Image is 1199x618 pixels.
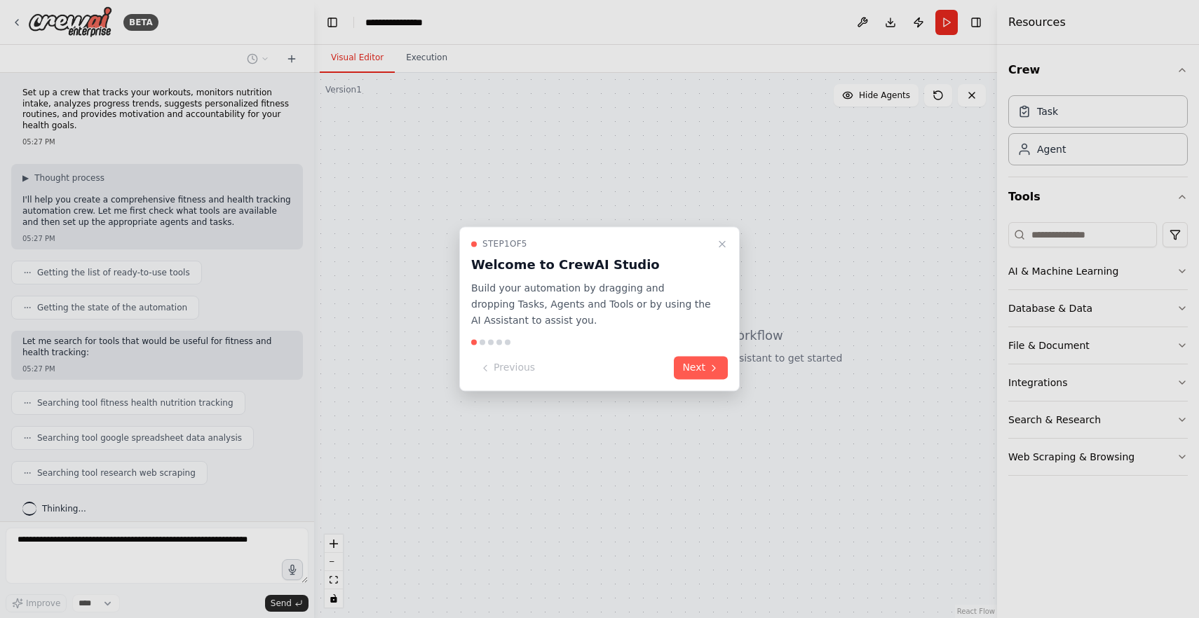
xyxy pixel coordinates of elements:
[471,255,711,275] h3: Welcome to CrewAI Studio
[471,357,543,380] button: Previous
[471,280,711,328] p: Build your automation by dragging and dropping Tasks, Agents and Tools or by using the AI Assista...
[714,235,731,252] button: Close walkthrough
[674,357,728,380] button: Next
[482,238,527,249] span: Step 1 of 5
[323,13,342,32] button: Hide left sidebar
